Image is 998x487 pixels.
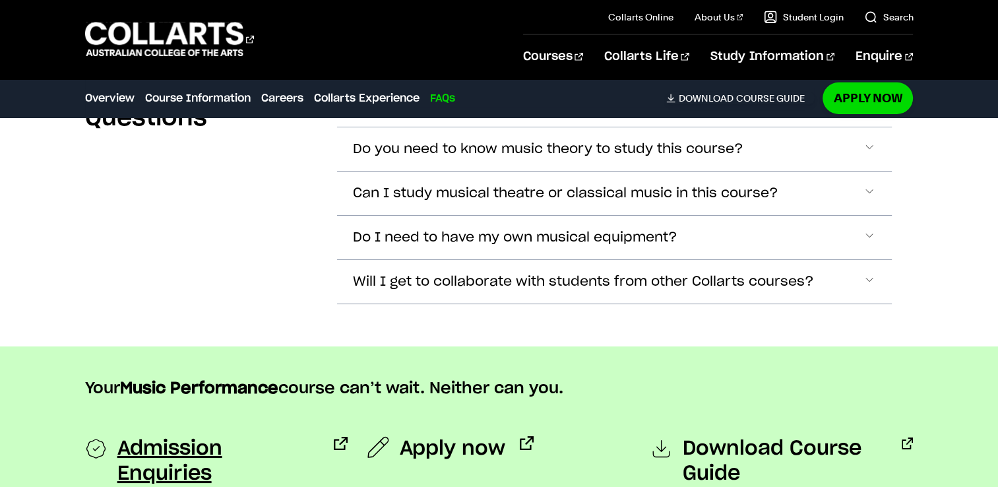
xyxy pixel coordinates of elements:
[823,82,913,114] a: Apply Now
[523,35,583,79] a: Courses
[120,381,278,397] strong: Music Performance
[85,90,135,106] a: Overview
[337,172,892,215] button: Can I study musical theatre or classical music in this course?
[337,260,892,304] button: Will I get to collaborate with students from other Collarts courses?
[856,35,913,79] a: Enquire
[683,436,887,486] span: Download Course Guide
[608,11,673,24] a: Collarts Online
[261,90,303,106] a: Careers
[430,90,455,106] a: FAQs
[337,127,892,171] button: Do you need to know music theory to study this course?
[604,35,689,79] a: Collarts Life
[864,11,913,24] a: Search
[85,378,914,399] p: Your course can’t wait. Neither can you.
[85,20,254,58] div: Go to homepage
[710,35,834,79] a: Study Information
[353,230,677,245] span: Do I need to have my own musical equipment?
[678,92,733,104] span: Download
[314,90,420,106] a: Collarts Experience
[85,436,348,486] a: Admission Enquiries
[353,275,814,290] span: Will I get to collaborate with students from other Collarts courses?
[650,436,914,486] a: Download Course Guide
[85,48,914,346] section: Accordion Section
[117,436,320,486] span: Admission Enquiries
[353,186,778,201] span: Can I study musical theatre or classical music in this course?
[337,216,892,259] button: Do I need to have my own musical equipment?
[145,90,251,106] a: Course Information
[764,11,843,24] a: Student Login
[666,92,815,104] a: DownloadCourse Guide
[353,142,743,157] span: Do you need to know music theory to study this course?
[367,436,534,461] a: Apply now
[400,436,505,461] span: Apply now
[695,11,743,24] a: About Us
